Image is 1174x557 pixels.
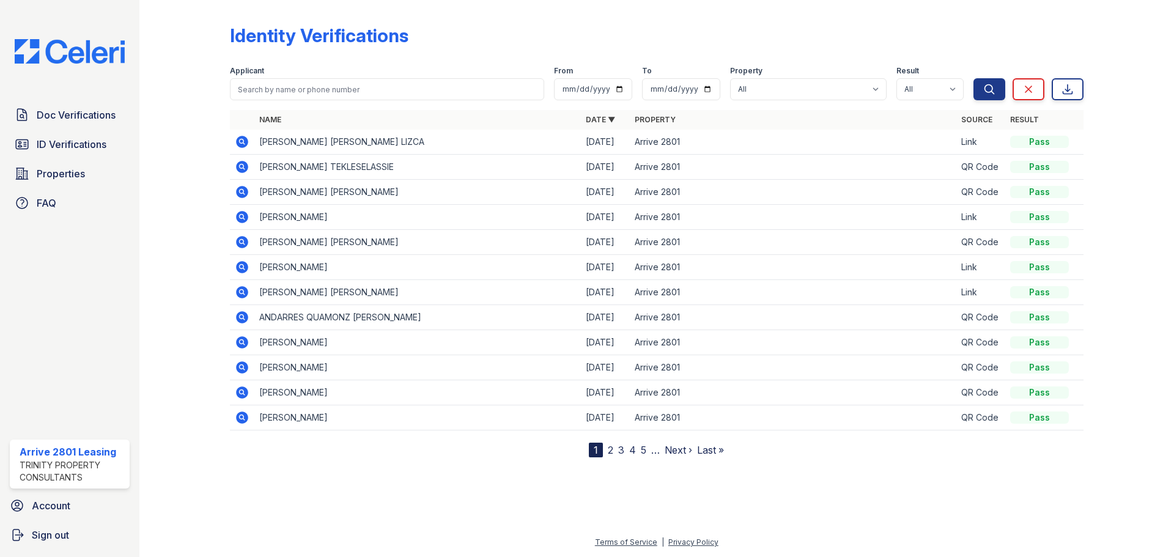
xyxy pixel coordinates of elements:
[1010,115,1039,124] a: Result
[956,330,1005,355] td: QR Code
[665,444,692,456] a: Next ›
[956,280,1005,305] td: Link
[630,130,956,155] td: Arrive 2801
[662,537,664,547] div: |
[10,191,130,215] a: FAQ
[581,330,630,355] td: [DATE]
[254,305,581,330] td: ANDARRES QUAMONZ [PERSON_NAME]
[641,444,646,456] a: 5
[956,405,1005,430] td: QR Code
[581,130,630,155] td: [DATE]
[1010,236,1069,248] div: Pass
[254,405,581,430] td: [PERSON_NAME]
[630,380,956,405] td: Arrive 2801
[630,355,956,380] td: Arrive 2801
[32,498,70,513] span: Account
[254,155,581,180] td: [PERSON_NAME] TEKLESELASSIE
[1010,311,1069,323] div: Pass
[20,444,125,459] div: Arrive 2801 Leasing
[956,380,1005,405] td: QR Code
[254,355,581,380] td: [PERSON_NAME]
[956,180,1005,205] td: QR Code
[230,78,544,100] input: Search by name or phone number
[956,230,1005,255] td: QR Code
[254,230,581,255] td: [PERSON_NAME] [PERSON_NAME]
[1010,361,1069,374] div: Pass
[956,155,1005,180] td: QR Code
[581,305,630,330] td: [DATE]
[1010,211,1069,223] div: Pass
[642,66,652,76] label: To
[630,405,956,430] td: Arrive 2801
[581,205,630,230] td: [DATE]
[5,39,135,64] img: CE_Logo_Blue-a8612792a0a2168367f1c8372b55b34899dd931a85d93a1a3d3e32e68fde9ad4.png
[630,230,956,255] td: Arrive 2801
[697,444,724,456] a: Last »
[254,330,581,355] td: [PERSON_NAME]
[5,493,135,518] a: Account
[896,66,919,76] label: Result
[259,115,281,124] a: Name
[956,305,1005,330] td: QR Code
[1010,261,1069,273] div: Pass
[630,305,956,330] td: Arrive 2801
[630,280,956,305] td: Arrive 2801
[630,205,956,230] td: Arrive 2801
[608,444,613,456] a: 2
[10,103,130,127] a: Doc Verifications
[1010,136,1069,148] div: Pass
[956,255,1005,280] td: Link
[618,444,624,456] a: 3
[37,196,56,210] span: FAQ
[629,444,636,456] a: 4
[1010,186,1069,198] div: Pass
[1010,161,1069,173] div: Pass
[961,115,992,124] a: Source
[20,459,125,484] div: Trinity Property Consultants
[37,108,116,122] span: Doc Verifications
[554,66,573,76] label: From
[581,380,630,405] td: [DATE]
[254,280,581,305] td: [PERSON_NAME] [PERSON_NAME]
[581,155,630,180] td: [DATE]
[589,443,603,457] div: 1
[651,443,660,457] span: …
[581,405,630,430] td: [DATE]
[635,115,676,124] a: Property
[5,523,135,547] a: Sign out
[581,355,630,380] td: [DATE]
[254,130,581,155] td: [PERSON_NAME] [PERSON_NAME] LIZCA
[1010,411,1069,424] div: Pass
[586,115,615,124] a: Date ▼
[595,537,657,547] a: Terms of Service
[956,130,1005,155] td: Link
[37,166,85,181] span: Properties
[10,132,130,157] a: ID Verifications
[630,155,956,180] td: Arrive 2801
[230,66,264,76] label: Applicant
[254,255,581,280] td: [PERSON_NAME]
[630,330,956,355] td: Arrive 2801
[10,161,130,186] a: Properties
[230,24,408,46] div: Identity Verifications
[581,280,630,305] td: [DATE]
[581,230,630,255] td: [DATE]
[630,180,956,205] td: Arrive 2801
[668,537,718,547] a: Privacy Policy
[254,380,581,405] td: [PERSON_NAME]
[956,205,1005,230] td: Link
[32,528,69,542] span: Sign out
[37,137,106,152] span: ID Verifications
[581,255,630,280] td: [DATE]
[254,180,581,205] td: [PERSON_NAME] [PERSON_NAME]
[630,255,956,280] td: Arrive 2801
[730,66,762,76] label: Property
[1010,286,1069,298] div: Pass
[956,355,1005,380] td: QR Code
[1010,386,1069,399] div: Pass
[581,180,630,205] td: [DATE]
[254,205,581,230] td: [PERSON_NAME]
[1010,336,1069,349] div: Pass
